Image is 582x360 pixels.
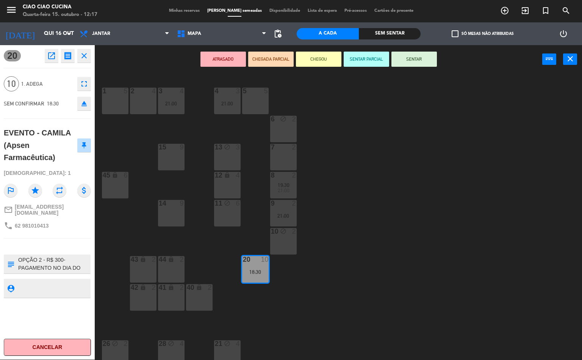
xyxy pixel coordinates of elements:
[4,50,21,61] span: 20
[4,127,77,164] div: EVENTO - CAMILA (Apsen Farmacêutica)
[224,200,230,206] i: block
[77,77,91,91] button: fullscreen
[280,116,286,122] i: block
[208,284,213,291] div: 2
[180,340,185,347] div: 4
[112,340,118,347] i: block
[124,88,128,94] div: 5
[152,256,156,263] div: 2
[124,340,128,347] div: 2
[158,101,185,106] div: 21:00
[500,6,509,15] i: add_circle_outline
[61,49,75,63] button: receipt
[452,30,458,37] span: check_box_outline_blank
[65,29,74,38] i: arrow_drop_down
[23,11,97,19] div: Quarta-feira 15. outubro - 12:17
[4,205,13,214] i: mail_outline
[297,28,359,39] div: A cada
[28,184,42,197] i: star
[344,52,389,67] button: SENTAR PARCIAL
[53,184,66,197] i: repeat
[341,9,371,13] span: Pré-acessos
[21,80,74,88] span: 1. ADEGA
[270,213,297,219] div: 21:00
[4,221,13,230] i: phone
[165,9,203,13] span: Minhas reservas
[203,9,266,13] span: [PERSON_NAME] semeadas
[15,223,49,229] span: 62 981010413
[200,52,246,67] button: ATRASADO
[196,284,202,291] i: lock
[292,228,297,235] div: 2
[273,29,282,38] span: pending_actions
[236,340,241,347] div: 4
[264,88,269,94] div: 5
[80,99,89,108] i: eject
[292,200,297,207] div: 2
[168,284,174,291] i: lock
[452,30,514,37] label: Só mesas não atribuidas
[541,6,550,15] i: turned_in_not
[180,144,185,151] div: 9
[278,182,289,188] span: 19:30
[77,184,91,197] i: attach_money
[112,172,118,178] i: lock
[6,4,17,18] button: menu
[236,144,241,151] div: 3
[566,54,575,63] i: close
[152,88,156,94] div: 4
[124,172,128,179] div: 6
[6,4,17,16] i: menu
[292,116,297,123] div: 2
[77,97,91,110] button: eject
[140,284,146,291] i: lock
[4,76,19,91] span: 10
[15,204,91,216] span: [EMAIL_ADDRESS][DOMAIN_NAME]
[188,31,201,36] span: MAPA
[359,28,421,39] div: Sem sentar
[4,184,17,197] i: outlined_flag
[304,9,341,13] span: Lista de espera
[559,29,568,38] i: power_settings_new
[224,340,230,347] i: block
[214,101,241,106] div: 21:00
[521,6,530,15] i: exit_to_app
[242,269,269,275] div: 18:30
[391,52,437,67] button: SENTAR
[248,52,294,67] button: CHEGADA PARCIAL
[563,53,577,65] button: close
[180,200,185,207] div: 9
[236,172,241,179] div: 4
[224,172,230,178] i: lock
[4,167,91,180] div: [DEMOGRAPHIC_DATA]: 1
[47,51,56,60] i: open_in_new
[4,339,91,356] button: Cancelar
[168,256,174,263] i: lock
[23,3,97,11] div: Ciao Ciao Cucina
[296,52,341,67] button: CHEGOU
[4,101,44,107] span: SEM CONFIRMAR
[63,51,72,60] i: receipt
[292,144,297,151] div: 2
[266,9,304,13] span: Disponibilidade
[6,260,15,268] i: subject
[292,172,297,179] div: 2
[236,200,241,207] div: 6
[180,88,185,94] div: 4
